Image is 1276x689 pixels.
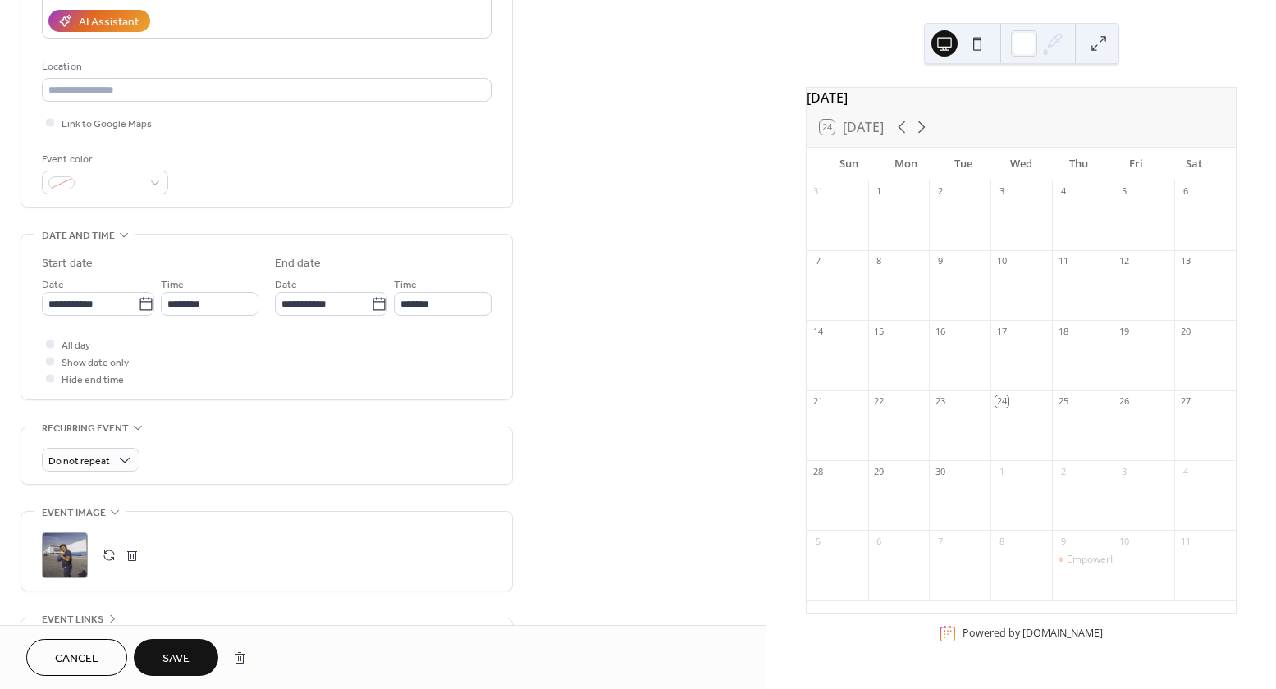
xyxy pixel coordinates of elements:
div: 24 [995,395,1008,408]
div: AI Assistant [79,14,139,31]
button: AI Assistant [48,10,150,32]
div: 21 [812,395,824,408]
div: End date [275,255,321,272]
span: Date [275,276,297,294]
div: Sat [1165,148,1223,180]
span: Show date only [62,354,129,372]
button: Save [134,639,218,676]
div: Sun [820,148,877,180]
div: 31 [812,185,824,198]
span: Link to Google Maps [62,116,152,133]
div: 7 [934,535,946,547]
div: 9 [1057,535,1069,547]
div: 1 [873,185,885,198]
div: 25 [1057,395,1069,408]
span: Do not repeat [48,452,110,471]
div: 6 [1179,185,1191,198]
span: Save [162,650,190,668]
div: 15 [873,325,885,337]
div: EmpowerHER October [1067,553,1169,567]
button: Cancel [26,639,127,676]
div: 29 [873,465,885,477]
div: 22 [873,395,885,408]
span: All day [62,337,90,354]
div: 13 [1179,255,1191,267]
span: Time [394,276,417,294]
div: 1 [995,465,1008,477]
div: 2 [934,185,946,198]
div: Wed [992,148,1050,180]
div: Start date [42,255,93,272]
div: Event color [42,151,165,168]
span: Date and time [42,227,115,244]
div: 27 [1179,395,1191,408]
div: 4 [1057,185,1069,198]
div: Fri [1108,148,1165,180]
div: ••• [21,618,512,653]
div: 5 [812,535,824,547]
div: 11 [1179,535,1191,547]
div: 30 [934,465,946,477]
div: Location [42,58,488,75]
div: 7 [812,255,824,267]
div: [DATE] [807,88,1236,107]
div: 3 [995,185,1008,198]
div: 9 [934,255,946,267]
div: ; [42,532,88,578]
div: Mon [877,148,935,180]
div: 20 [1179,325,1191,337]
div: Thu [1050,148,1108,180]
div: 23 [934,395,946,408]
span: Time [161,276,184,294]
span: Event links [42,611,103,628]
div: 12 [1118,255,1131,267]
div: Powered by [963,627,1103,641]
div: 8 [873,255,885,267]
span: Hide end time [62,372,124,389]
span: Recurring event [42,420,129,437]
div: 28 [812,465,824,477]
div: 17 [995,325,1008,337]
span: Cancel [55,650,98,668]
div: 3 [1118,465,1131,477]
div: EmpowerHER October [1052,553,1114,567]
div: 18 [1057,325,1069,337]
div: Tue [935,148,992,180]
div: 16 [934,325,946,337]
div: 10 [995,255,1008,267]
div: 8 [995,535,1008,547]
div: 11 [1057,255,1069,267]
div: 5 [1118,185,1131,198]
div: 19 [1118,325,1131,337]
a: [DOMAIN_NAME] [1022,627,1103,641]
div: 14 [812,325,824,337]
div: 4 [1179,465,1191,477]
span: Date [42,276,64,294]
div: 26 [1118,395,1131,408]
div: 2 [1057,465,1069,477]
div: 6 [873,535,885,547]
span: Event image [42,504,106,522]
div: 10 [1118,535,1131,547]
